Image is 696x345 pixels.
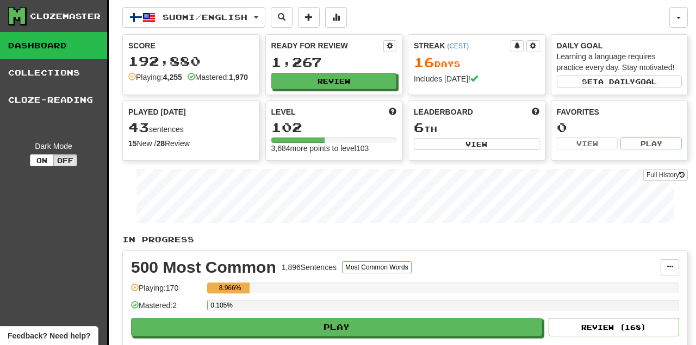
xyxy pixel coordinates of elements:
[414,121,539,135] div: th
[557,76,682,87] button: Seta dailygoal
[342,261,412,273] button: Most Common Words
[557,137,618,149] button: View
[414,55,539,70] div: Day s
[271,40,384,51] div: Ready for Review
[128,139,137,148] strong: 15
[414,120,424,135] span: 6
[389,106,396,117] span: Score more points to level up
[271,55,397,69] div: 1,267
[549,318,679,336] button: Review (168)
[128,54,254,68] div: 192,880
[131,283,202,300] div: Playing: 170
[128,106,186,117] span: Played [DATE]
[128,138,254,149] div: New / Review
[414,106,473,117] span: Leaderboard
[128,40,254,51] div: Score
[122,234,688,245] p: In Progress
[131,259,276,275] div: 500 Most Common
[128,121,254,135] div: sentences
[447,42,469,50] a: (CEST)
[414,40,511,51] div: Streak
[271,7,293,28] button: Search sentences
[163,73,182,81] strong: 4,255
[229,73,248,81] strong: 1,970
[30,11,101,22] div: Clozemaster
[53,154,77,166] button: Off
[131,318,542,336] button: Play
[128,120,149,135] span: 43
[557,106,682,117] div: Favorites
[163,12,247,22] span: Suomi / English
[414,54,434,70] span: 16
[282,262,337,273] div: 1,896 Sentences
[325,7,347,28] button: More stats
[271,106,296,117] span: Level
[128,72,182,83] div: Playing:
[414,73,539,84] div: Includes [DATE]!
[298,7,320,28] button: Add sentence to collection
[8,141,99,152] div: Dark Mode
[271,73,397,89] button: Review
[131,300,202,318] div: Mastered: 2
[557,51,682,73] div: Learning a language requires practice every day. Stay motivated!
[643,169,688,181] a: Full History
[156,139,165,148] strong: 28
[271,121,397,134] div: 102
[30,154,54,166] button: On
[414,138,539,150] button: View
[271,143,397,154] div: 3,684 more points to level 103
[122,7,265,28] button: Suomi/English
[532,106,539,117] span: This week in points, UTC
[8,330,90,341] span: Open feedback widget
[620,137,682,149] button: Play
[188,72,248,83] div: Mastered:
[557,121,682,134] div: 0
[557,40,682,51] div: Daily Goal
[598,78,635,85] span: a daily
[210,283,250,293] div: 8.966%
